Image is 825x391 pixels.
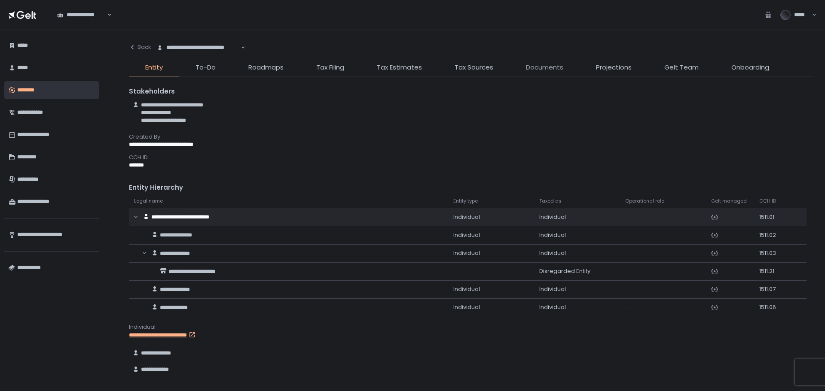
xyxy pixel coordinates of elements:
[316,63,344,73] span: Tax Filing
[596,63,632,73] span: Projections
[129,154,813,161] div: CCH ID
[625,231,701,239] div: -
[759,249,785,257] div: 1511.03
[526,63,563,73] span: Documents
[453,285,529,293] div: Individual
[625,285,701,293] div: -
[453,249,529,257] div: Individual
[129,323,813,331] div: Individual
[453,231,529,239] div: Individual
[106,11,107,19] input: Search for option
[539,249,615,257] div: Individual
[129,87,813,97] div: Stakeholders
[539,267,615,275] div: Disregarded Entity
[196,63,216,73] span: To-Do
[453,198,478,204] span: Entity type
[145,63,163,73] span: Entity
[759,231,785,239] div: 1511.02
[539,231,615,239] div: Individual
[455,63,493,73] span: Tax Sources
[625,198,664,204] span: Operational role
[134,198,163,204] span: Legal name
[453,213,529,221] div: Individual
[129,43,151,51] div: Back
[539,198,562,204] span: Taxed as
[731,63,769,73] span: Onboarding
[129,133,813,141] div: Created By
[625,213,701,221] div: -
[759,303,785,311] div: 1511.06
[453,267,529,275] div: -
[759,285,785,293] div: 1511.07
[453,303,529,311] div: Individual
[52,6,112,24] div: Search for option
[151,39,245,57] div: Search for option
[759,198,776,204] span: CCH ID
[248,63,284,73] span: Roadmaps
[625,249,701,257] div: -
[625,303,701,311] div: -
[539,285,615,293] div: Individual
[759,213,785,221] div: 1511.01
[129,183,813,193] div: Entity Hierarchy
[377,63,422,73] span: Tax Estimates
[759,267,785,275] div: 1511.21
[664,63,699,73] span: Gelt Team
[539,213,615,221] div: Individual
[711,198,747,204] span: Gelt managed
[539,303,615,311] div: Individual
[625,267,701,275] div: -
[129,39,151,56] button: Back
